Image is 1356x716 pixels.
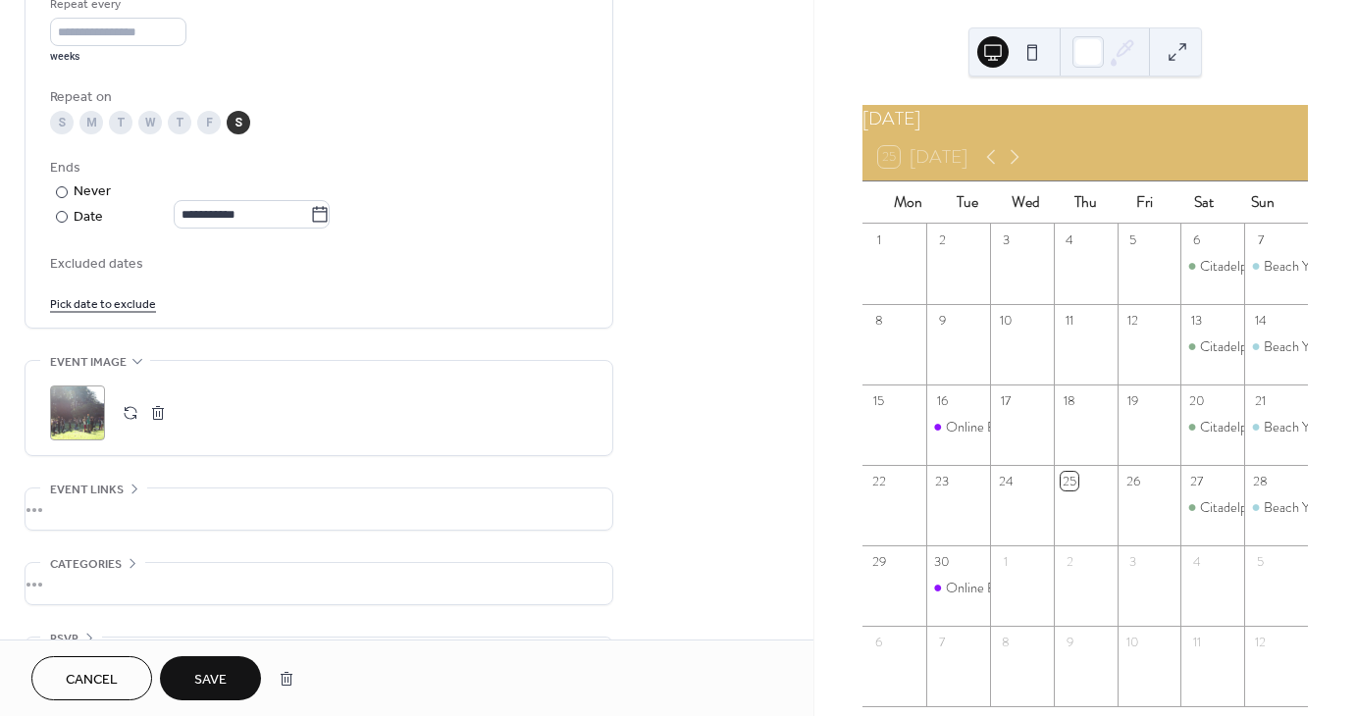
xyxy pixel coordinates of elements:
div: Beach Yoga @ Surfing Elephant Surfclub [1244,256,1308,276]
span: Event image [50,352,127,373]
div: 3 [997,230,1015,248]
div: 6 [869,634,887,651]
div: 9 [933,311,951,329]
button: Cancel [31,656,152,700]
div: 28 [1251,472,1269,489]
div: ••• [26,563,612,604]
div: Repeat on [50,87,584,108]
span: Cancel [66,670,118,690]
div: Citadelpark Outdoor Yoga [1180,417,1244,436]
div: 1 [869,230,887,248]
div: Beach Yoga @ Surfing Elephant Surfclub [1244,417,1308,436]
div: 16 [933,391,951,409]
div: 8 [869,311,887,329]
div: M [79,111,103,134]
div: 1 [997,553,1015,571]
span: Categories [50,554,122,575]
div: Citadelpark Outdoor Yoga [1200,497,1346,517]
span: Pick date to exclude [50,294,156,315]
div: Citadelpark Outdoor Yoga [1180,256,1244,276]
div: Citadelpark Outdoor Yoga [1180,497,1244,517]
div: 13 [1188,311,1206,329]
div: Wed [997,181,1056,224]
div: S [227,111,250,134]
div: Beach Yoga @ Surfing Elephant Surfclub [1244,336,1308,356]
div: T [109,111,132,134]
div: Mon [878,181,937,224]
div: Never [74,181,112,202]
div: 10 [1124,634,1142,651]
div: F [197,111,221,134]
div: 8 [997,634,1015,651]
div: 23 [933,472,951,489]
div: Ends [50,158,584,179]
div: Citadelpark Outdoor Yoga [1200,417,1346,436]
div: S [50,111,74,134]
div: 12 [1124,311,1142,329]
div: 6 [1188,230,1206,248]
div: 30 [933,553,951,571]
div: 10 [997,311,1015,329]
div: Citadelpark Outdoor Yoga [1180,336,1244,356]
div: Tue [937,181,996,224]
span: Excluded dates [50,254,588,275]
button: Save [160,656,261,700]
div: 7 [1251,230,1269,248]
div: ••• [26,488,612,530]
div: 20 [1188,391,1206,409]
div: Citadelpark Outdoor Yoga [1200,336,1346,356]
div: 4 [1061,230,1078,248]
span: Save [194,670,227,690]
div: Sat [1173,181,1232,224]
div: 9 [1061,634,1078,651]
div: Fri [1115,181,1173,224]
div: Online Evening Practice [946,578,1083,597]
div: weeks [50,50,186,64]
div: 26 [1124,472,1142,489]
div: 14 [1251,311,1269,329]
span: Event links [50,480,124,500]
div: 24 [997,472,1015,489]
div: 27 [1188,472,1206,489]
div: 11 [1061,311,1078,329]
div: 5 [1251,553,1269,571]
div: 4 [1188,553,1206,571]
div: 21 [1251,391,1269,409]
div: ; [50,385,105,440]
div: T [168,111,191,134]
div: 17 [997,391,1015,409]
div: Sun [1233,181,1292,224]
div: 7 [933,634,951,651]
div: Online Evening Practice [946,417,1083,436]
div: 22 [869,472,887,489]
div: Beach Yoga @ Surfing Elephant Surfclub [1244,497,1308,517]
div: Online Evening Practice [926,578,990,597]
div: 29 [869,553,887,571]
div: Online Evening Practice [926,417,990,436]
div: 12 [1251,634,1269,651]
div: Citadelpark Outdoor Yoga [1200,256,1346,276]
div: ••• [26,638,612,679]
div: 25 [1061,472,1078,489]
div: 2 [933,230,951,248]
div: 11 [1188,634,1206,651]
div: 18 [1061,391,1078,409]
div: 19 [1124,391,1142,409]
div: 5 [1124,230,1142,248]
div: W [138,111,162,134]
div: Date [74,206,330,229]
div: 15 [869,391,887,409]
div: [DATE] [862,105,1308,133]
div: Thu [1056,181,1115,224]
span: RSVP [50,629,78,649]
div: 2 [1061,553,1078,571]
div: 3 [1124,553,1142,571]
